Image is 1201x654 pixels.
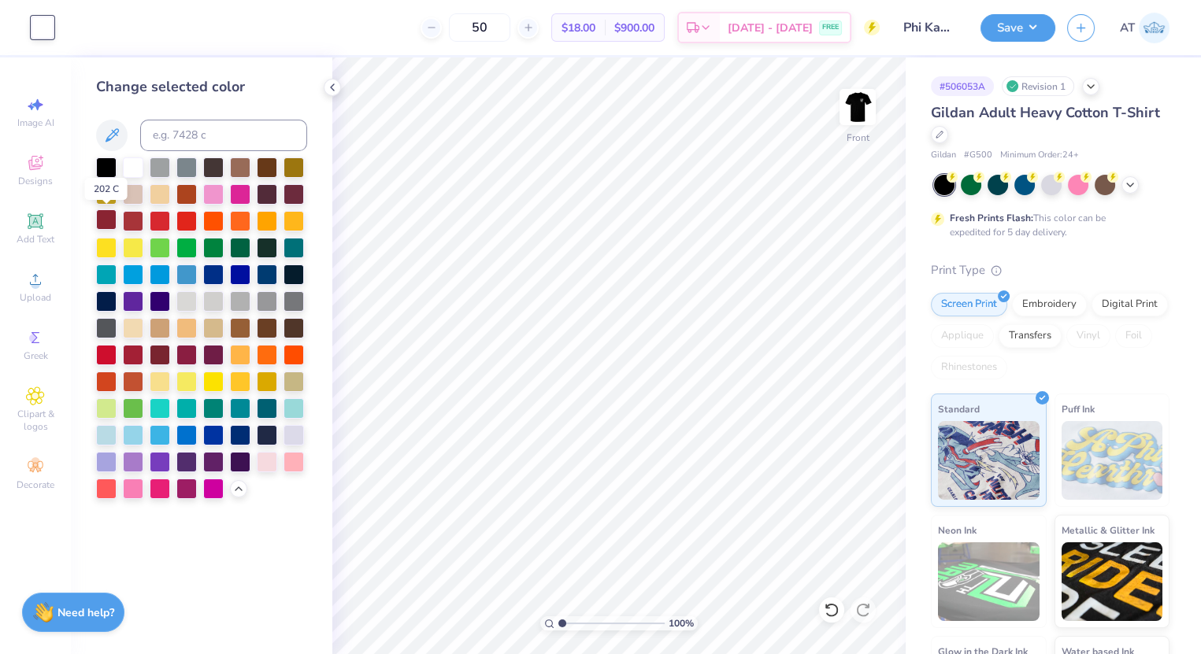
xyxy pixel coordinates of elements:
[562,20,595,36] span: $18.00
[950,211,1144,239] div: This color can be expedited for 5 day delivery.
[24,349,48,362] span: Greek
[964,149,992,162] span: # G500
[1120,13,1169,43] a: AT
[96,76,307,98] div: Change selected color
[931,356,1007,379] div: Rhinestones
[449,13,510,42] input: – –
[1012,293,1087,316] div: Embroidery
[931,324,994,348] div: Applique
[938,421,1040,500] img: Standard
[18,175,53,187] span: Designs
[931,293,1007,316] div: Screen Print
[1062,401,1095,417] span: Puff Ink
[140,120,307,151] input: e.g. 7428 c
[999,324,1062,348] div: Transfers
[931,261,1169,279] div: Print Type
[17,116,54,129] span: Image AI
[728,20,813,36] span: [DATE] - [DATE]
[842,91,873,123] img: Front
[931,103,1160,122] span: Gildan Adult Heavy Cotton T-Shirt
[669,616,694,630] span: 100 %
[1002,76,1074,96] div: Revision 1
[614,20,654,36] span: $900.00
[1062,522,1155,538] span: Metallic & Glitter Ink
[20,291,51,304] span: Upload
[822,22,839,33] span: FREE
[17,478,54,491] span: Decorate
[891,12,969,43] input: Untitled Design
[1062,421,1163,500] img: Puff Ink
[931,149,956,162] span: Gildan
[85,178,128,200] div: 202 C
[8,408,63,433] span: Clipart & logos
[931,76,994,96] div: # 506053A
[938,401,980,417] span: Standard
[980,14,1055,42] button: Save
[1066,324,1110,348] div: Vinyl
[1115,324,1152,348] div: Foil
[17,233,54,246] span: Add Text
[1092,293,1168,316] div: Digital Print
[938,542,1040,621] img: Neon Ink
[847,131,869,145] div: Front
[1120,19,1135,37] span: AT
[950,212,1033,224] strong: Fresh Prints Flash:
[1062,542,1163,621] img: Metallic & Glitter Ink
[938,522,977,538] span: Neon Ink
[57,605,114,620] strong: Need help?
[1000,149,1079,162] span: Minimum Order: 24 +
[1139,13,1169,43] img: Angie Trapanotto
